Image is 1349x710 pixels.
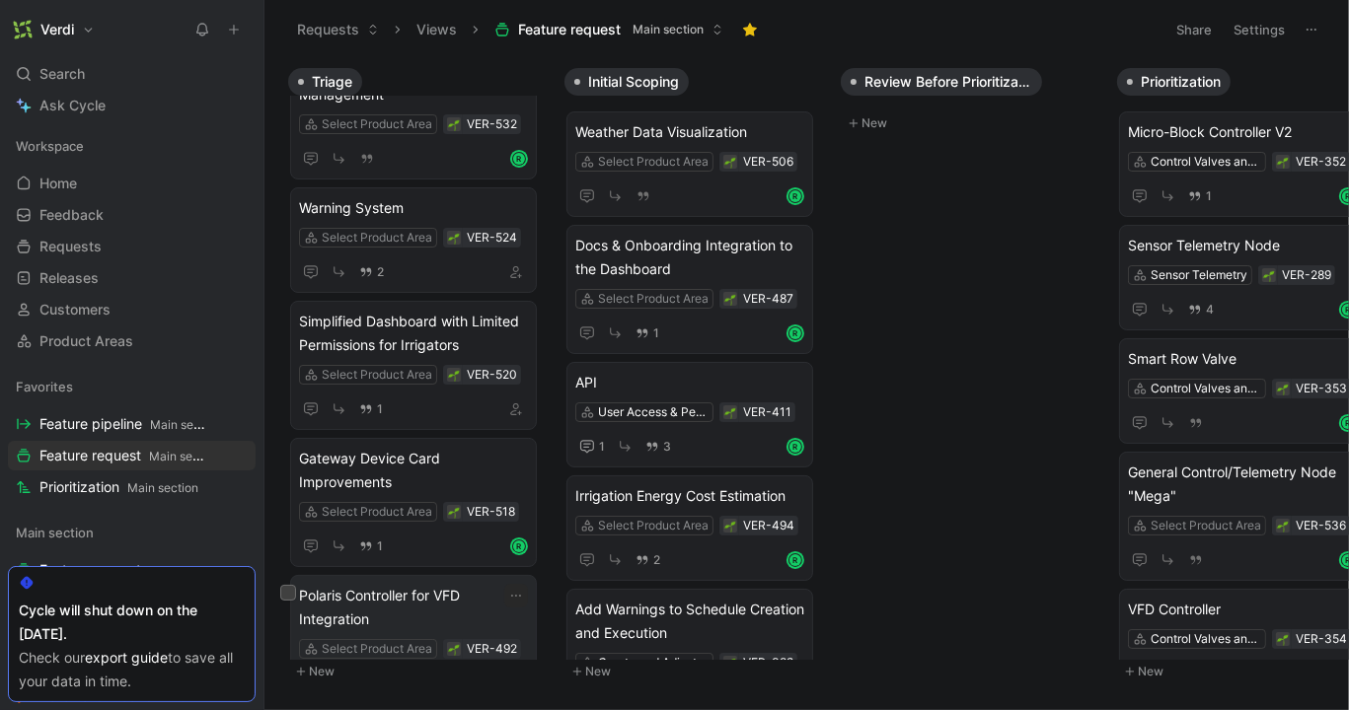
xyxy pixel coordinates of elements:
img: Verdi [13,20,33,39]
button: 🌱 [723,656,737,670]
span: 1 [377,540,383,552]
div: Review Before PrioritizationNew [833,59,1109,145]
img: 🌱 [1277,157,1289,169]
div: Control Valves and Pumps [1151,629,1261,649]
div: Favorites [8,372,256,401]
img: 🌱 [1277,521,1289,532]
button: Settings [1225,16,1294,43]
span: Main section [127,480,198,495]
a: Polaris Controller for VFD IntegrationSelect Product Area11 [290,575,537,704]
img: 🌱 [1277,634,1289,646]
span: 1 [377,403,383,415]
a: Docs & Onboarding Integration to the DashboardSelect Product Area1R [566,225,813,354]
button: 🌱 [447,231,461,245]
button: 🌱 [723,519,737,532]
div: VER-518 [467,502,515,522]
button: Triage [288,68,362,96]
a: Simplified Dashboard with Limited Permissions for IrrigatorsSelect Product Area1 [290,301,537,430]
div: 🌱 [723,405,737,419]
span: 2 [377,266,384,278]
a: Ask Cycle [8,91,256,120]
button: 1 [355,398,387,420]
div: VER-487 [743,289,793,309]
div: Initial ScopingNew [557,59,833,693]
span: Prioritization [1141,72,1221,92]
button: Share [1167,16,1221,43]
span: Product Areas [39,331,133,351]
span: Feature request [518,20,621,39]
div: 🌱 [723,292,737,306]
span: 1 [599,441,605,453]
div: VER-506 [743,152,793,172]
button: 🌱 [447,368,461,382]
span: Review Before Prioritization [864,72,1032,92]
div: VER-354 [1296,629,1347,649]
button: 🌱 [1262,268,1276,282]
span: Weather Data Visualization [575,120,804,144]
span: Main section [150,417,221,432]
div: 🌱 [447,642,461,656]
img: 🌱 [1263,270,1275,282]
span: Docs & Onboarding Integration to the Dashboard [575,234,804,281]
div: VER-536 [1296,516,1346,535]
div: Search [8,59,256,89]
span: Feature pipeline [39,414,207,435]
a: APIUser Access & Permissions13R [566,362,813,467]
img: 🌱 [724,521,736,532]
div: R [788,553,802,567]
span: Initial Scoping [588,72,679,92]
button: Prioritization [1117,68,1231,96]
span: Simplified Dashboard with Limited Permissions for Irrigators [299,310,528,357]
span: Home [39,174,77,193]
a: Weather Data VisualizationSelect Product AreaR [566,111,813,217]
div: Select Product Area [598,289,709,309]
div: VER-352 [1296,152,1346,172]
button: 4 [1184,299,1218,320]
div: VER-524 [467,228,517,248]
button: Review Before Prioritization [841,68,1042,96]
button: Feature requestMain section [486,15,732,44]
button: VerdiVerdi [8,16,100,43]
button: 🌱 [1276,155,1290,169]
span: Prioritization [39,477,198,498]
span: Requests [39,237,102,256]
a: Home [8,169,256,198]
button: Requests [288,15,388,44]
span: Customers [39,300,111,319]
div: VER-353 [1296,379,1347,398]
a: Customers [8,295,256,324]
div: Select Product Area [322,228,432,248]
span: Warning System [299,196,528,220]
div: Select Product Area [322,365,432,385]
span: Add Warnings to Schedule Creation and Execution [575,598,804,645]
div: Control Valves and Pumps [1151,152,1261,172]
a: export guide [85,649,168,666]
button: 🌱 [447,505,461,519]
button: 2 [632,549,664,571]
button: 1 [1184,185,1216,207]
button: 🌱 [1276,519,1290,532]
button: 🌱 [723,155,737,169]
button: 1 [575,435,609,459]
span: 3 [663,441,671,453]
span: Main section [16,523,94,542]
div: R [512,152,526,166]
a: Feature pipelineMain section [8,409,256,439]
a: Feature request [8,555,256,585]
span: API [575,371,804,394]
div: VER-289 [1282,265,1331,285]
button: New [564,660,825,683]
img: 🌱 [448,644,460,656]
div: Select Product Area [322,114,432,134]
img: 🌱 [448,233,460,245]
span: Main section [149,449,220,463]
button: 1 [632,322,663,344]
span: Feature request [39,446,207,466]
